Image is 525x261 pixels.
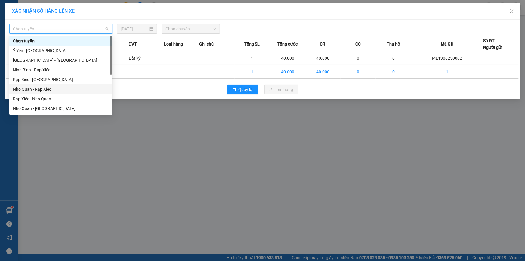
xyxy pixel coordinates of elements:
[12,8,75,14] span: XÁC NHẬN SỐ HÀNG LÊN XE
[199,51,234,65] td: ---
[341,65,376,79] td: 0
[239,86,254,93] span: Quay lại
[411,65,483,79] td: 1
[164,41,183,47] span: Loại hàng
[13,86,109,93] div: Nho Quan - Rạp Xiếc
[9,84,112,94] div: Nho Quan - Rạp Xiếc
[9,65,112,75] div: Ninh Bình - Rạp Xiếc
[165,24,216,33] span: Chọn chuyến
[355,41,361,47] span: CC
[509,9,514,14] span: close
[411,51,483,65] td: ME1308250002
[483,37,502,51] div: Số ĐT Người gửi
[320,41,326,47] span: CR
[128,51,164,65] td: Bất kỳ
[9,104,112,113] div: Nho Quan - Hà Nội
[441,41,453,47] span: Mã GD
[264,85,298,94] button: uploadLên hàng
[376,51,411,65] td: 0
[503,3,520,20] button: Close
[13,67,109,73] div: Ninh Bình - Rạp Xiếc
[199,41,214,47] span: Ghi chú
[9,36,112,46] div: Chọn tuyến
[9,46,112,55] div: Ý Yên - Hà Nội
[13,105,109,112] div: Nho Quan - [GEOGRAPHIC_DATA]
[13,96,109,102] div: Rạp Xiếc - Nho Quan
[270,51,305,65] td: 40.000
[227,85,258,94] button: rollbackQuay lại
[9,94,112,104] div: Rạp Xiếc - Nho Quan
[121,26,148,32] input: 13/08/2025
[164,51,199,65] td: ---
[13,24,109,33] span: Chọn tuyến
[277,41,298,47] span: Tổng cước
[232,87,236,92] span: rollback
[13,57,109,64] div: [GEOGRAPHIC_DATA] - [GEOGRAPHIC_DATA]
[270,65,305,79] td: 40.000
[376,65,411,79] td: 0
[341,51,376,65] td: 0
[305,65,341,79] td: 40.000
[13,38,109,44] div: Chọn tuyến
[9,55,112,65] div: Hà Nội - Ý Yên
[387,41,400,47] span: Thu hộ
[235,65,270,79] td: 1
[9,75,112,84] div: Rạp Xiếc - Ninh Bình
[128,41,137,47] span: ĐVT
[13,76,109,83] div: Rạp Xiếc - [GEOGRAPHIC_DATA]
[244,41,260,47] span: Tổng SL
[305,51,341,65] td: 40.000
[13,47,109,54] div: Ý Yên - [GEOGRAPHIC_DATA]
[235,51,270,65] td: 1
